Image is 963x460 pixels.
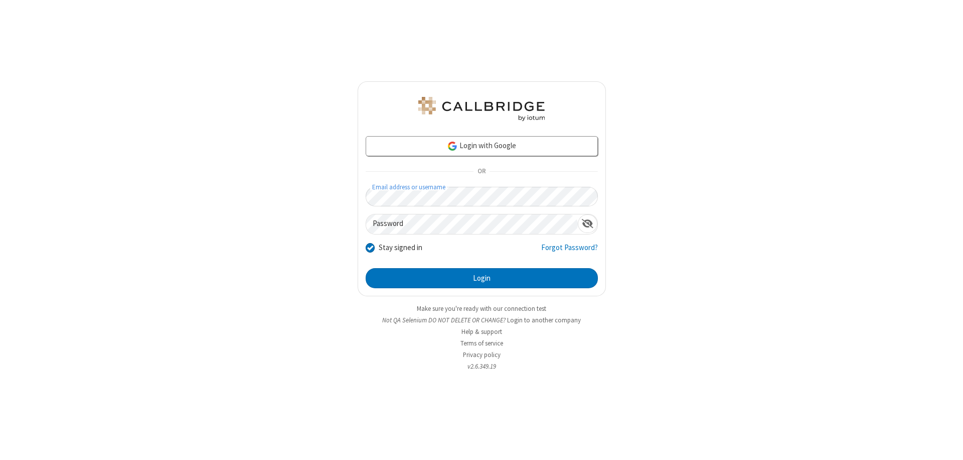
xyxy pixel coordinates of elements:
div: Show password [578,214,597,233]
input: Email address or username [366,187,598,206]
span: OR [473,165,490,179]
a: Terms of service [460,339,503,348]
a: Make sure you're ready with our connection test [417,304,546,313]
button: Login [366,268,598,288]
a: Help & support [461,327,502,336]
a: Privacy policy [463,351,501,359]
img: google-icon.png [447,141,458,152]
img: QA Selenium DO NOT DELETE OR CHANGE [416,97,547,121]
label: Stay signed in [379,242,422,254]
a: Forgot Password? [541,242,598,261]
button: Login to another company [507,315,581,325]
input: Password [366,214,578,234]
a: Login with Google [366,136,598,156]
li: Not QA Selenium DO NOT DELETE OR CHANGE? [358,315,606,325]
li: v2.6.349.19 [358,362,606,371]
